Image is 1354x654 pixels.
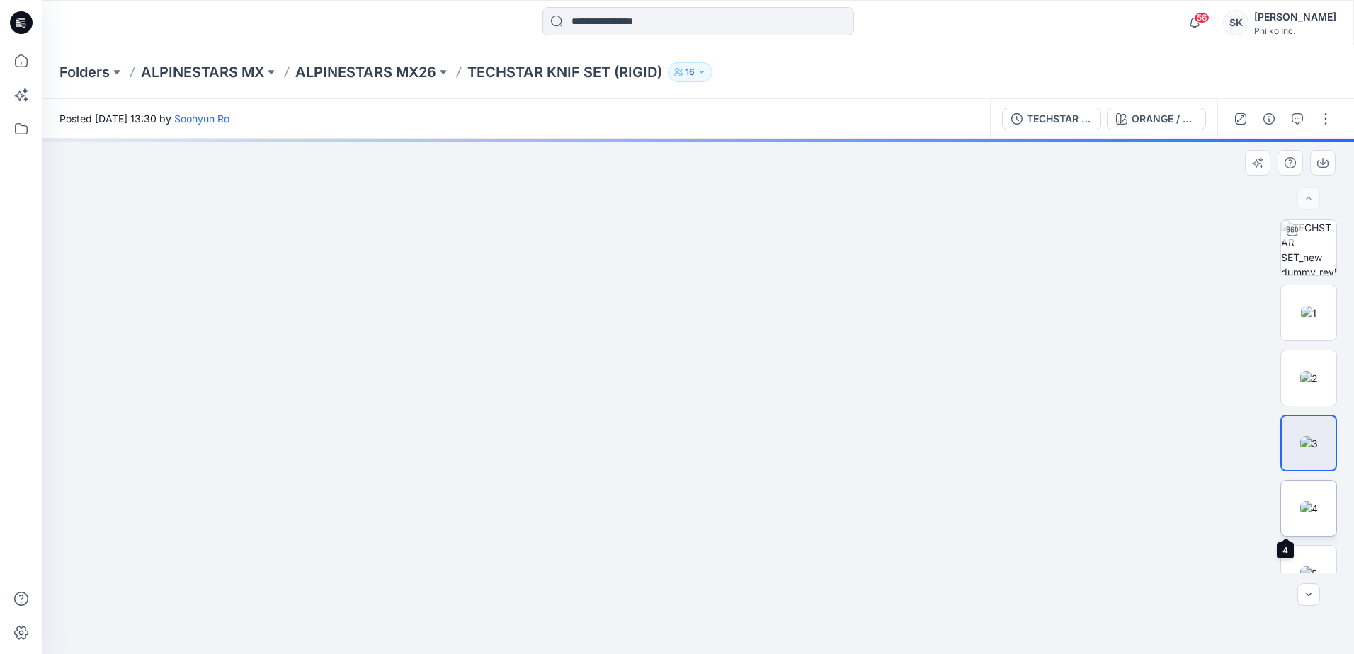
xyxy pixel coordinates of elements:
button: Details [1258,108,1280,130]
button: ORANGE / BLACK / UCLA BLUE [1107,108,1206,130]
p: TECHSTAR KNIF SET (RIGID) [467,62,662,82]
span: Posted [DATE] 13:30 by [59,111,229,126]
div: [PERSON_NAME] [1254,8,1336,25]
div: TECHSTAR KNIF SET (RIGID) [1027,111,1092,127]
div: ORANGE / BLACK / UCLA BLUE [1132,111,1197,127]
img: 5 [1300,566,1317,581]
a: Soohyun Ro [174,113,229,125]
a: ALPINESTARS MX26 [295,62,436,82]
button: TECHSTAR KNIF SET (RIGID) [1002,108,1101,130]
img: 4 [1300,501,1318,516]
a: ALPINESTARS MX [141,62,264,82]
img: 3 [1300,436,1318,451]
button: 16 [668,62,712,82]
img: eyJhbGciOiJIUzI1NiIsImtpZCI6IjAiLCJzbHQiOiJzZXMiLCJ0eXAiOiJKV1QifQ.eyJkYXRhIjp7InR5cGUiOiJzdG9yYW... [440,139,956,654]
p: 16 [685,64,695,80]
img: 2 [1300,371,1318,386]
img: 1 [1301,306,1316,321]
a: Folders [59,62,110,82]
div: Philko Inc. [1254,25,1336,36]
span: 56 [1194,12,1210,23]
img: TECHSTAR SET_new dummy_revision2 [1281,220,1336,275]
div: SK [1223,10,1248,35]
